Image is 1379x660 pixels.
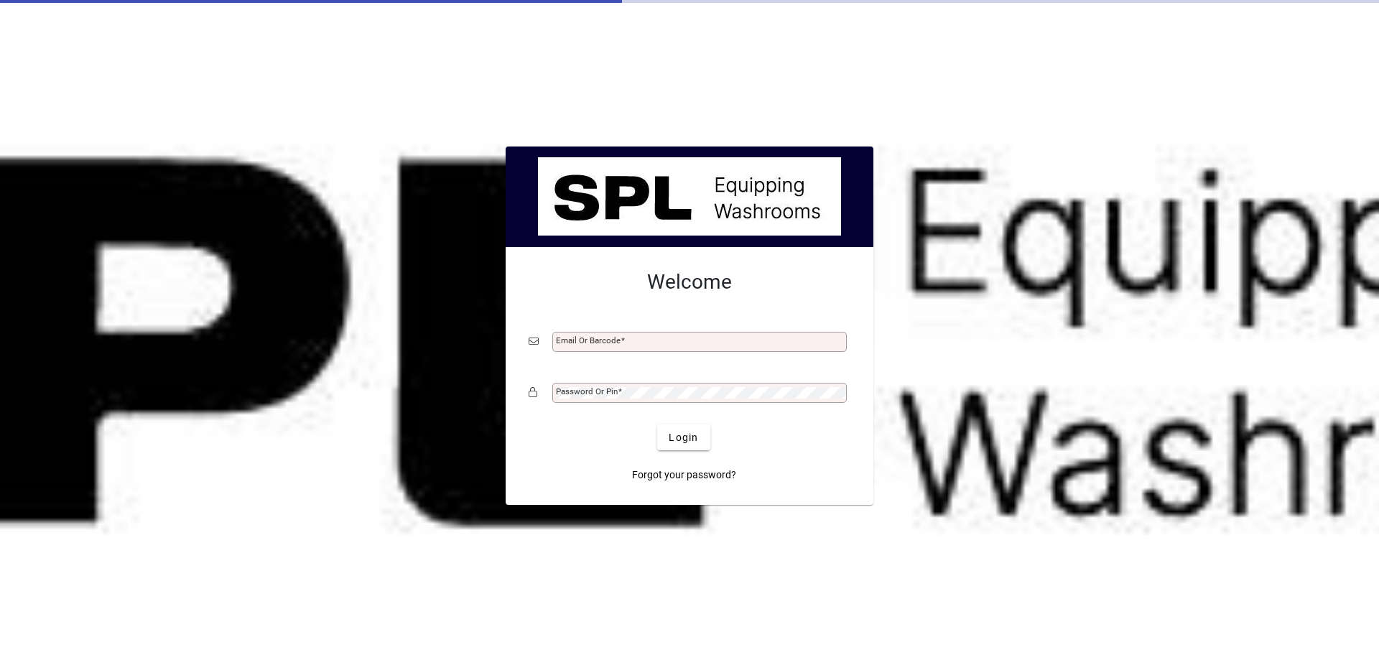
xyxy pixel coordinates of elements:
mat-label: Email or Barcode [556,335,621,345]
span: Forgot your password? [632,468,736,483]
h2: Welcome [529,270,850,294]
span: Login [669,430,698,445]
button: Login [657,424,710,450]
a: Forgot your password? [626,462,742,488]
mat-label: Password or Pin [556,386,618,396]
